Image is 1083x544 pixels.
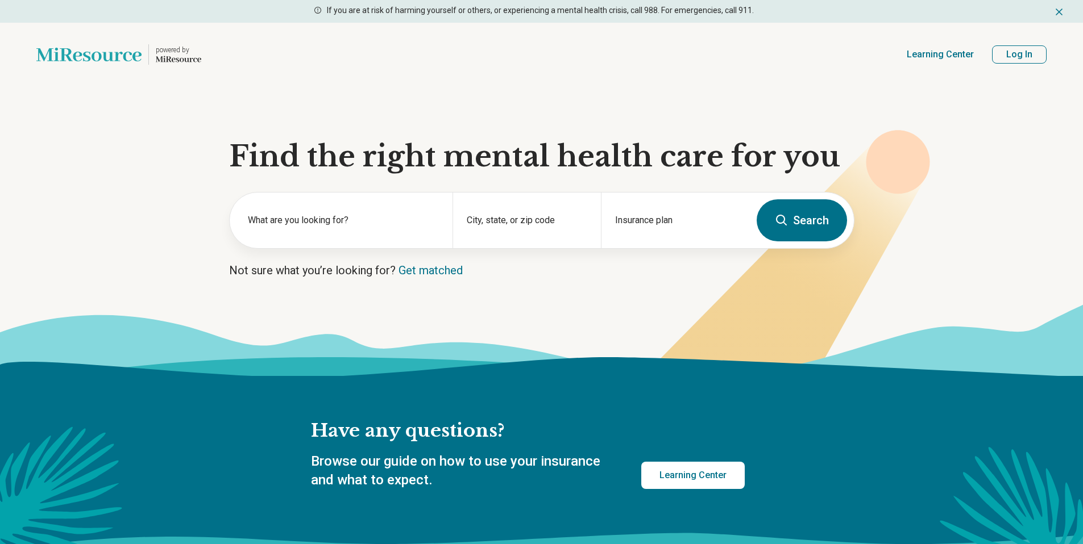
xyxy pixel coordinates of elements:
[229,262,854,278] p: Not sure what you’re looking for?
[1053,5,1065,18] button: Dismiss
[311,452,614,490] p: Browse our guide on how to use your insurance and what to expect.
[992,45,1047,64] button: Log In
[248,214,439,227] label: What are you looking for?
[641,462,745,489] a: Learning Center
[907,48,974,61] a: Learning Center
[399,263,463,277] a: Get matched
[156,45,201,55] p: powered by
[327,5,754,16] p: If you are at risk of harming yourself or others, or experiencing a mental health crisis, call 98...
[311,419,745,443] h2: Have any questions?
[757,199,847,241] button: Search
[229,140,854,174] h1: Find the right mental health care for you
[36,36,201,73] a: Home page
